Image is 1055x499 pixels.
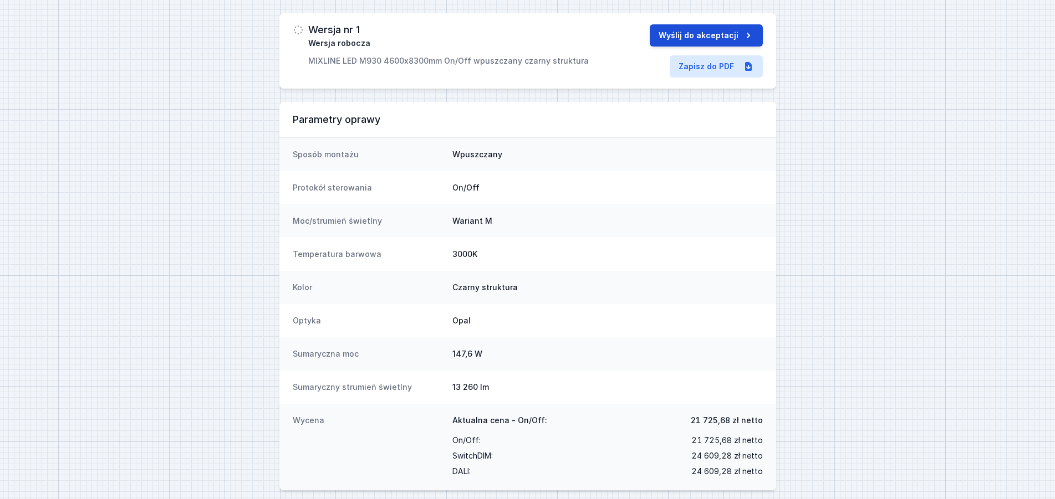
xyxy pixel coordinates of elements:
[670,55,763,78] a: Zapisz do PDF
[452,315,763,326] dd: Opal
[293,24,304,35] img: draft.svg
[293,415,444,479] dt: Wycena
[452,182,763,193] dd: On/Off
[452,433,481,448] span: On/Off :
[293,182,444,193] dt: Protokół sterowania
[452,415,547,426] span: Aktualna cena - On/Off:
[293,149,444,160] dt: Sposób montażu
[293,282,444,293] dt: Kolor
[293,315,444,326] dt: Optyka
[452,249,763,260] dd: 3000K
[691,448,763,464] span: 24 609,28 zł netto
[452,448,493,464] span: SwitchDIM :
[293,215,444,227] dt: Moc/strumień świetlny
[650,24,763,47] button: Wyślij do akceptacji
[293,113,763,126] h3: Parametry oprawy
[452,149,763,160] dd: Wpuszczany
[452,464,471,479] span: DALI :
[691,464,763,479] span: 24 609,28 zł netto
[293,382,444,393] dt: Sumaryczny strumień świetlny
[293,249,444,260] dt: Temperatura barwowa
[308,24,360,35] h3: Wersja nr 1
[452,382,763,393] dd: 13 260 lm
[308,38,370,49] span: Wersja robocza
[452,282,763,293] dd: Czarny struktura
[293,348,444,359] dt: Sumaryczna moc
[308,55,589,66] p: MIXLINE LED M930 4600x8300mm On/Off wpuszczany czarny struktura
[691,433,763,448] span: 21 725,68 zł netto
[452,215,763,227] dd: Wariant M
[691,415,763,426] span: 21 725,68 zł netto
[452,348,763,359] dd: 147,6 W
